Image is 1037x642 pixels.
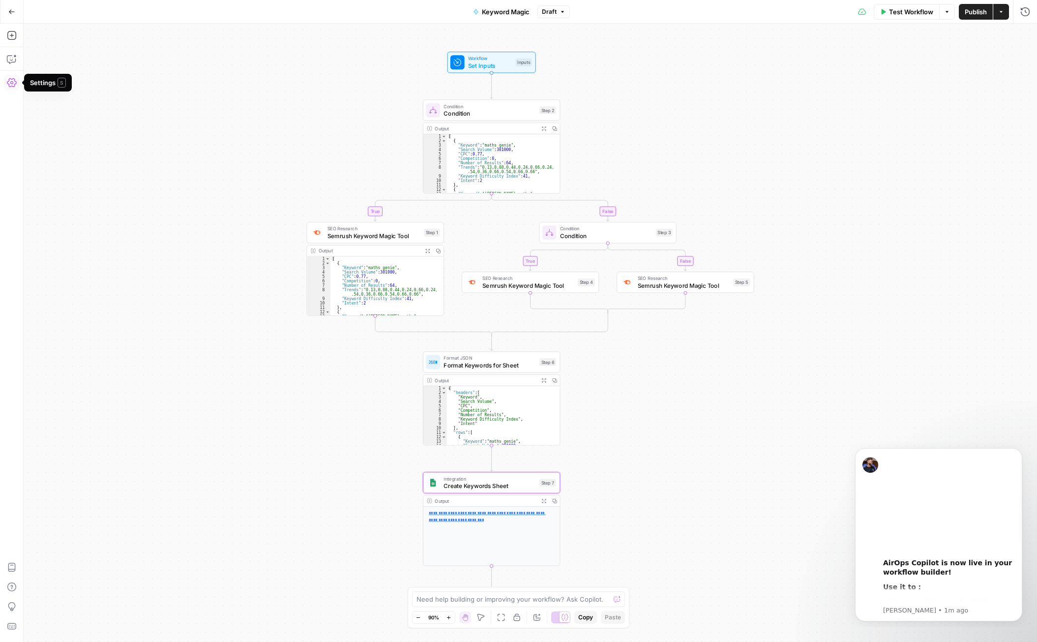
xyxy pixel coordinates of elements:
[307,283,330,288] div: 7
[622,278,631,287] img: 8a3tdog8tf0qdwwcclgyu02y995m
[423,422,447,426] div: 9
[601,611,625,624] button: Paste
[874,4,939,20] button: Test Workflow
[423,139,447,143] div: 2
[109,58,166,64] div: Keywords by Traffic
[423,439,447,444] div: 13
[307,314,330,319] div: 13
[423,408,447,413] div: 6
[578,613,593,622] span: Copy
[307,306,330,310] div: 11
[617,272,754,293] div: SEO ResearchSemrush Keyword Magic ToolStep 5
[444,103,535,110] span: Condition
[423,192,447,196] div: 13
[306,222,444,316] div: SEO ResearchSemrush Keyword Magic ToolStep 1Output[ { "Keyword":"maths genie", "Search Volume":30...
[435,377,535,384] div: Output
[531,293,608,313] g: Edge from step_4 to step_3-conditional-end
[307,297,330,301] div: 9
[327,225,420,232] span: SEO Research
[423,413,447,417] div: 7
[327,231,420,240] span: Semrush Keyword Magic Tool
[423,187,447,192] div: 12
[307,261,330,266] div: 2
[423,52,560,73] div: WorkflowSet InputsInputs
[529,243,608,271] g: Edge from step_3 to step_4
[423,404,447,408] div: 5
[423,399,447,404] div: 4
[578,278,595,286] div: Step 4
[560,231,652,240] span: Condition
[959,4,993,20] button: Publish
[423,430,447,435] div: 11
[539,358,556,366] div: Step 6
[27,57,34,65] img: tab_domain_overview_orange.svg
[307,288,330,297] div: 8
[490,73,493,98] g: Edge from start to step_2
[423,183,447,187] div: 11
[307,301,330,306] div: 10
[423,152,447,156] div: 5
[307,310,330,314] div: 12
[375,316,492,336] g: Edge from step_1 to step_2-conditional-end
[307,279,330,283] div: 6
[490,334,493,350] g: Edge from step_2-conditional-end to step_6
[423,99,560,193] div: ConditionConditionStep 2Output[ { "Keyword":"maths genie", "Search Volume":301000, "CPC":0.77, "C...
[539,479,556,487] div: Step 7
[16,16,24,24] img: logo_orange.svg
[442,430,446,435] span: Toggle code folding, rows 11 through 1012
[423,426,447,430] div: 10
[37,58,88,64] div: Domain Overview
[515,59,532,66] div: Inputs
[423,444,447,448] div: 14
[638,275,730,281] span: SEO Research
[374,194,491,221] g: Edge from step_2 to step_1
[423,165,447,174] div: 8
[442,134,446,139] span: Toggle code folding, rows 1 through 1002
[442,386,446,391] span: Toggle code folding, rows 1 through 1013
[733,278,750,286] div: Step 5
[423,174,447,179] div: 9
[442,391,446,395] span: Toggle code folding, rows 2 through 10
[423,386,447,391] div: 1
[444,481,535,490] span: Create Keywords Sheet
[26,26,108,33] div: Domain: [DOMAIN_NAME]
[539,106,556,114] div: Step 2
[58,78,66,88] span: S
[423,161,447,165] div: 7
[307,275,330,279] div: 5
[442,139,446,143] span: Toggle code folding, rows 2 through 11
[28,16,48,24] div: v 4.0.25
[444,109,535,118] span: Condition
[423,417,447,422] div: 8
[325,256,330,261] span: Toggle code folding, rows 1 through 1002
[98,57,106,65] img: tab_keywords_by_traffic_grey.svg
[574,611,597,624] button: Copy
[307,270,330,275] div: 4
[16,26,24,33] img: website_grey.svg
[423,143,447,148] div: 3
[307,256,330,261] div: 1
[423,395,447,399] div: 3
[319,247,419,254] div: Output
[307,266,330,270] div: 3
[442,187,446,192] span: Toggle code folding, rows 12 through 21
[444,475,535,482] span: Integration
[889,7,933,17] span: Test Workflow
[490,566,493,592] g: Edge from step_7 to end
[482,7,530,17] span: Keyword Magic
[492,194,609,221] g: Edge from step_2 to step_3
[482,281,574,290] span: Semrush Keyword Magic Tool
[482,275,574,281] span: SEO Research
[424,229,440,237] div: Step 1
[492,311,608,336] g: Edge from step_3-conditional-end to step_2-conditional-end
[435,125,535,132] div: Output
[423,351,560,445] div: Format JSONFormat Keywords for SheetStep 6Output{ "headers":[ "Keyword", "Search Volume", "CPC", ...
[542,7,557,16] span: Draft
[312,228,321,237] img: 8a3tdog8tf0qdwwcclgyu02y995m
